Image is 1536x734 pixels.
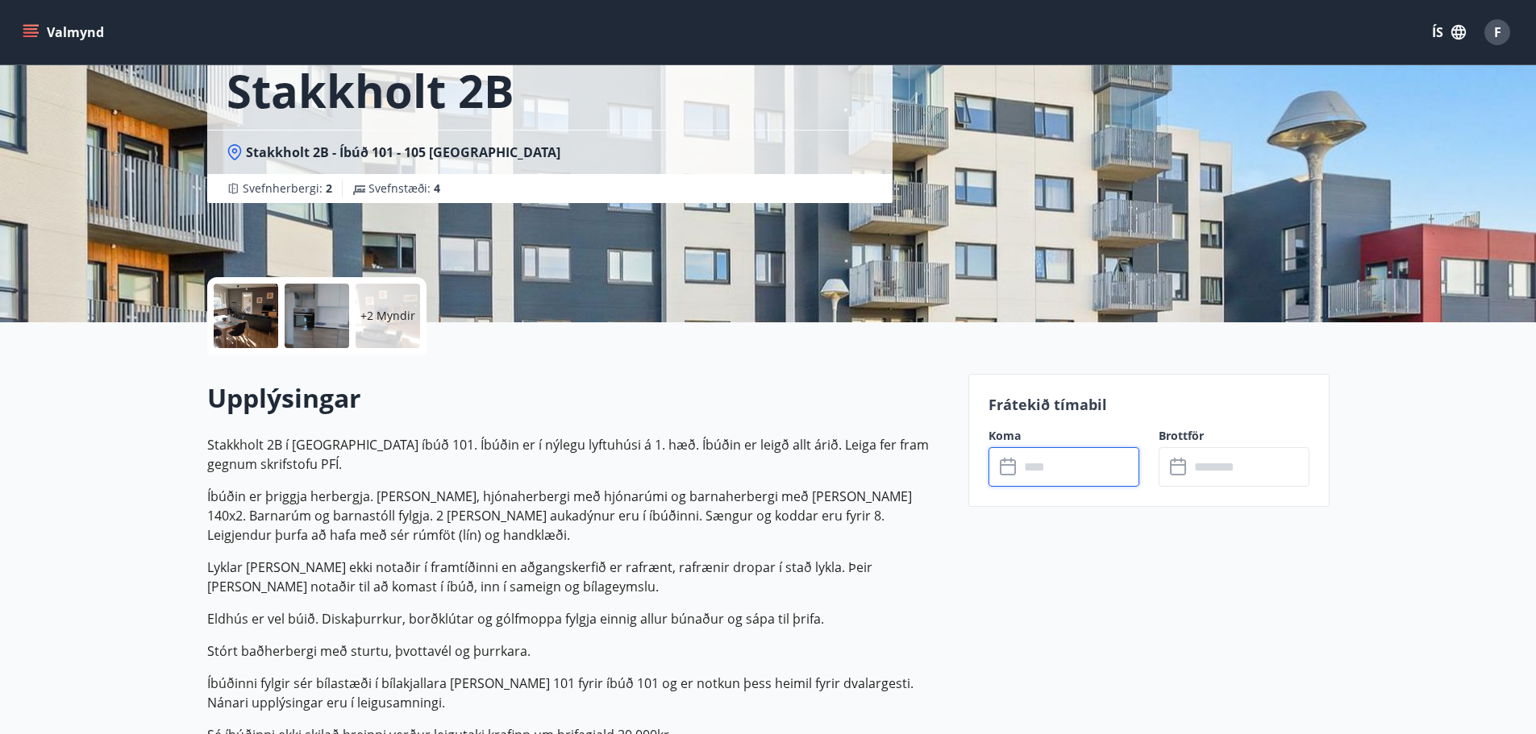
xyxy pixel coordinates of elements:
[207,487,949,545] p: Íbúðin er þriggja herbergja. [PERSON_NAME], hjónaherbergi með hjónarúmi og barnaherbergi með [PER...
[207,609,949,628] p: Eldhús er vel búið. Diskaþurrkur, borðklútar og gólfmoppa fylgja einnig allur búnaður og sápa til...
[326,180,332,196] span: 2
[1494,23,1501,41] span: F
[1159,428,1309,444] label: Brottför
[368,180,440,197] span: Svefnstæði :
[434,180,440,196] span: 4
[243,180,332,197] span: Svefnherbergi :
[207,674,949,712] p: Íbúðinni fylgir sér bílastæði í bílakjallara [PERSON_NAME] 101 fyrir íbúð 101 og er notkun þess h...
[989,428,1139,444] label: Koma
[19,18,110,47] button: menu
[207,435,949,474] p: Stakkholt 2B í [GEOGRAPHIC_DATA] íbúð 101. Íbúðin er í nýlegu lyftuhúsi á 1. hæð. Íbúðin er leigð...
[207,558,949,596] p: Lyklar [PERSON_NAME] ekki notaðir í framtíðinni en aðgangskerfið er rafrænt, rafrænir dropar í st...
[207,641,949,661] p: Stórt baðherbergi með sturtu, þvottavél og þurrkara.
[1478,13,1517,52] button: F
[989,394,1309,415] p: Frátekið tímabil
[360,308,415,324] p: +2 Myndir
[207,380,949,416] h2: Upplýsingar
[246,143,560,161] span: Stakkholt 2B - Íbúð 101 - 105 [GEOGRAPHIC_DATA]
[1423,18,1475,47] button: ÍS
